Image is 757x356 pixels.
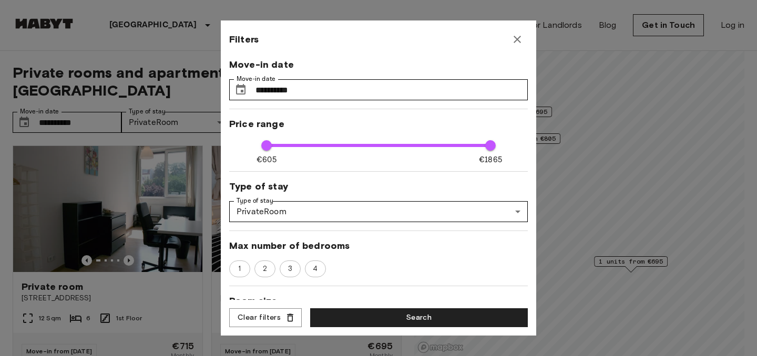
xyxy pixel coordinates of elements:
span: Move-in date [229,58,528,71]
div: 4 [305,260,326,277]
span: Type of stay [229,180,528,193]
button: Search [310,308,528,328]
span: 2 [257,264,273,274]
div: 1 [229,260,250,277]
div: 3 [280,260,301,277]
span: Room size [229,295,528,307]
button: Choose date, selected date is 1 Oct 2025 [230,79,251,100]
span: €605 [257,154,277,165]
span: 1 [232,264,247,274]
span: Price range [229,118,528,130]
span: Filters [229,33,259,46]
span: 4 [307,264,323,274]
button: Clear filters [229,308,302,328]
span: €1865 [479,154,502,165]
span: 3 [282,264,298,274]
div: PrivateRoom [229,201,528,222]
label: Type of stay [237,196,273,205]
div: 2 [254,260,275,277]
label: Move-in date [237,75,275,83]
span: Max number of bedrooms [229,239,528,252]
